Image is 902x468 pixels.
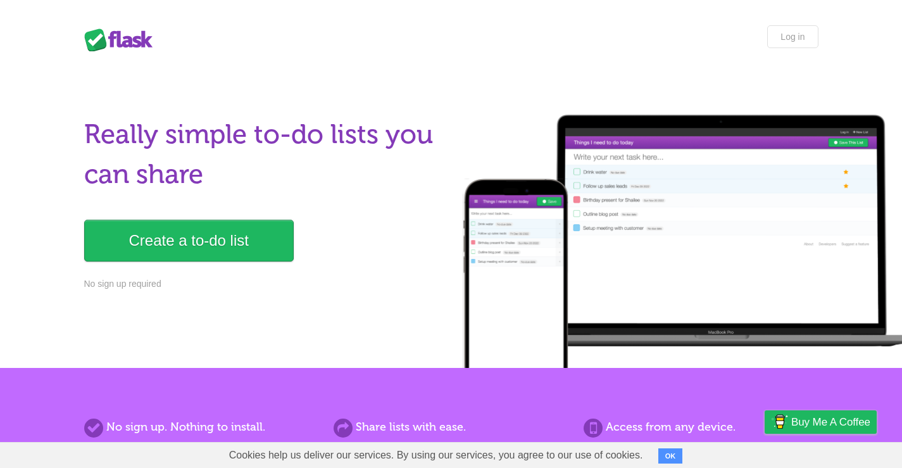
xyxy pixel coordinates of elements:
p: No sign up required [84,277,444,291]
h2: Share lists with ease. [334,419,568,436]
h1: Really simple to-do lists you can share [84,115,444,194]
h2: Access from any device. [584,419,818,436]
div: Flask Lists [84,28,160,51]
span: Cookies help us deliver our services. By using our services, you agree to our use of cookies. [216,443,656,468]
button: OK [658,448,683,464]
a: Log in [767,25,818,48]
img: Buy me a coffee [771,411,788,433]
a: Buy me a coffee [765,410,877,434]
span: Buy me a coffee [791,411,870,433]
h2: No sign up. Nothing to install. [84,419,318,436]
a: Create a to-do list [84,220,294,262]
